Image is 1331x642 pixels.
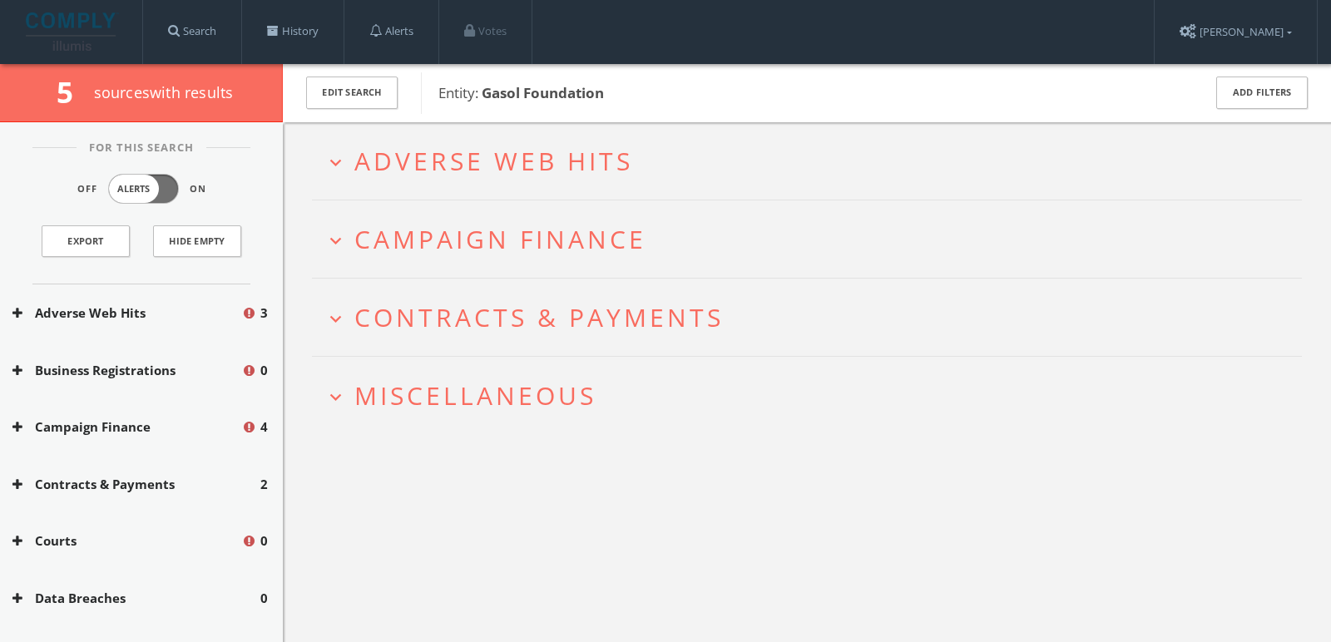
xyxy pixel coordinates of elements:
[260,417,268,437] span: 4
[354,222,646,256] span: Campaign Finance
[260,304,268,323] span: 3
[260,475,268,494] span: 2
[26,12,119,51] img: illumis
[12,304,241,323] button: Adverse Web Hits
[324,151,347,174] i: expand_more
[42,225,130,257] a: Export
[354,300,724,334] span: Contracts & Payments
[260,361,268,380] span: 0
[12,417,241,437] button: Campaign Finance
[12,531,241,551] button: Courts
[354,144,633,178] span: Adverse Web Hits
[324,225,1302,253] button: expand_moreCampaign Finance
[324,304,1302,331] button: expand_moreContracts & Payments
[1216,77,1308,109] button: Add Filters
[438,83,604,102] span: Entity:
[306,77,398,109] button: Edit Search
[77,182,97,196] span: Off
[12,589,260,608] button: Data Breaches
[324,308,347,330] i: expand_more
[354,378,596,412] span: Miscellaneous
[324,230,347,252] i: expand_more
[12,361,241,380] button: Business Registrations
[57,72,87,111] span: 5
[324,147,1302,175] button: expand_moreAdverse Web Hits
[260,531,268,551] span: 0
[190,182,206,196] span: On
[12,475,260,494] button: Contracts & Payments
[77,140,206,156] span: For This Search
[324,382,1302,409] button: expand_moreMiscellaneous
[153,225,241,257] button: Hide Empty
[324,386,347,408] i: expand_more
[94,82,234,102] span: source s with results
[482,83,604,102] b: Gasol Foundation
[260,589,268,608] span: 0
